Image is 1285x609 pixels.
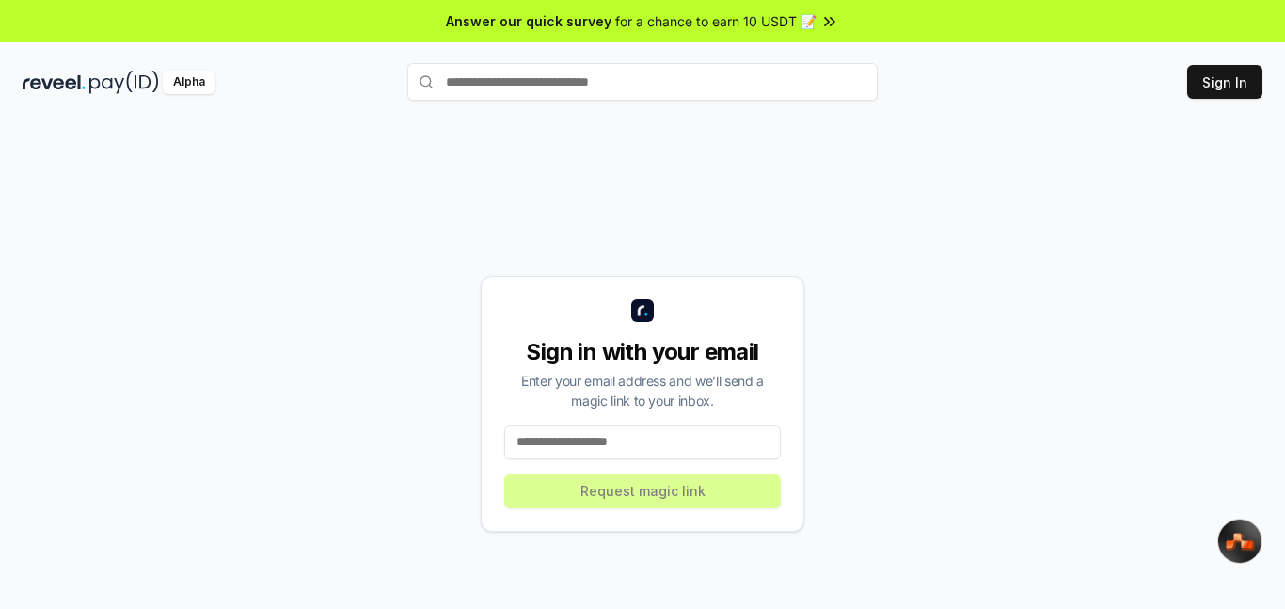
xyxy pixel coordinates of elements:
div: Alpha [163,71,215,94]
button: Sign In [1187,65,1262,99]
div: Enter your email address and we’ll send a magic link to your inbox. [504,371,781,410]
img: svg+xml,%3Csvg%20xmlns%3D%22http%3A%2F%2Fwww.w3.org%2F2000%2Fsvg%22%20width%3D%2233%22%20height%3... [1225,532,1256,552]
img: reveel_dark [23,71,86,94]
span: for a chance to earn 10 USDT 📝 [615,11,817,31]
img: logo_small [631,299,654,322]
img: pay_id [89,71,159,94]
span: Answer our quick survey [446,11,611,31]
div: Sign in with your email [504,337,781,367]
